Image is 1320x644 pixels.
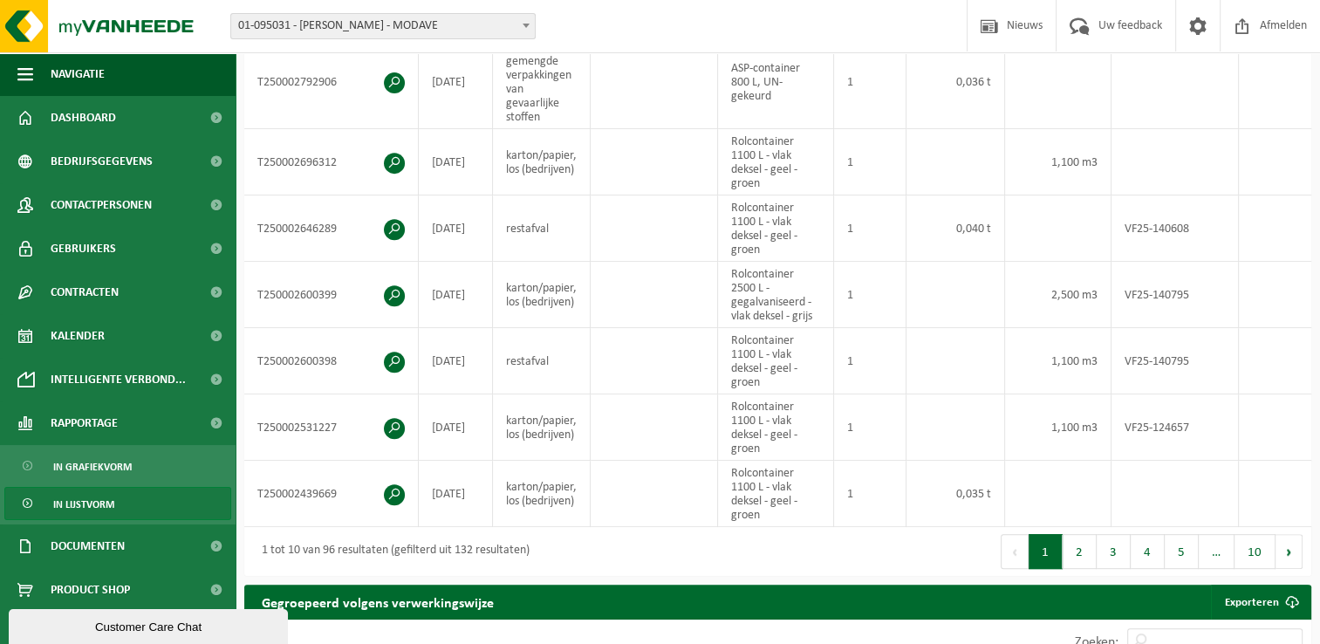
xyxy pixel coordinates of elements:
[9,606,291,644] iframe: chat widget
[53,450,132,483] span: In grafiekvorm
[834,262,906,328] td: 1
[1111,195,1239,262] td: VF25-140608
[51,271,119,314] span: Contracten
[834,394,906,461] td: 1
[244,262,419,328] td: T250002600399
[1111,328,1239,394] td: VF25-140795
[834,461,906,527] td: 1
[51,568,130,612] span: Product Shop
[718,394,834,461] td: Rolcontainer 1100 L - vlak deksel - geel - groen
[1063,534,1097,569] button: 2
[51,314,105,358] span: Kalender
[244,328,419,394] td: T250002600398
[419,394,493,461] td: [DATE]
[253,536,530,567] div: 1 tot 10 van 96 resultaten (gefilterd uit 132 resultaten)
[244,461,419,527] td: T250002439669
[4,487,231,520] a: In lijstvorm
[493,35,591,129] td: lege gemengde verpakkingen van gevaarlijke stoffen
[51,96,116,140] span: Dashboard
[419,328,493,394] td: [DATE]
[1131,534,1165,569] button: 4
[231,14,535,38] span: 01-095031 - DUCHENE SA - MODAVE
[718,35,834,129] td: ASP-container 800 L, UN-gekeurd
[493,129,591,195] td: karton/papier, los (bedrijven)
[1005,328,1111,394] td: 1,100 m3
[718,195,834,262] td: Rolcontainer 1100 L - vlak deksel - geel - groen
[419,461,493,527] td: [DATE]
[493,394,591,461] td: karton/papier, los (bedrijven)
[493,195,591,262] td: restafval
[1005,394,1111,461] td: 1,100 m3
[244,195,419,262] td: T250002646289
[419,129,493,195] td: [DATE]
[51,183,152,227] span: Contactpersonen
[1235,534,1276,569] button: 10
[51,401,118,445] span: Rapportage
[1111,394,1239,461] td: VF25-124657
[244,35,419,129] td: T250002792906
[718,461,834,527] td: Rolcontainer 1100 L - vlak deksel - geel - groen
[1165,534,1199,569] button: 5
[493,328,591,394] td: restafval
[834,195,906,262] td: 1
[906,461,1005,527] td: 0,035 t
[230,13,536,39] span: 01-095031 - DUCHENE SA - MODAVE
[1029,534,1063,569] button: 1
[4,449,231,483] a: In grafiekvorm
[1276,534,1303,569] button: Next
[419,35,493,129] td: [DATE]
[718,262,834,328] td: Rolcontainer 2500 L - gegalvaniseerd - vlak deksel - grijs
[51,52,105,96] span: Navigatie
[493,461,591,527] td: karton/papier, los (bedrijven)
[51,140,153,183] span: Bedrijfsgegevens
[718,129,834,195] td: Rolcontainer 1100 L - vlak deksel - geel - groen
[834,328,906,394] td: 1
[1005,129,1111,195] td: 1,100 m3
[1005,262,1111,328] td: 2,500 m3
[1211,585,1310,620] a: Exporteren
[244,394,419,461] td: T250002531227
[834,35,906,129] td: 1
[51,358,186,401] span: Intelligente verbond...
[419,195,493,262] td: [DATE]
[834,129,906,195] td: 1
[906,195,1005,262] td: 0,040 t
[493,262,591,328] td: karton/papier, los (bedrijven)
[244,585,511,619] h2: Gegroepeerd volgens verwerkingswijze
[53,488,114,521] span: In lijstvorm
[419,262,493,328] td: [DATE]
[1001,534,1029,569] button: Previous
[1097,534,1131,569] button: 3
[51,524,125,568] span: Documenten
[244,129,419,195] td: T250002696312
[718,328,834,394] td: Rolcontainer 1100 L - vlak deksel - geel - groen
[51,227,116,271] span: Gebruikers
[906,35,1005,129] td: 0,036 t
[1111,262,1239,328] td: VF25-140795
[1199,534,1235,569] span: …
